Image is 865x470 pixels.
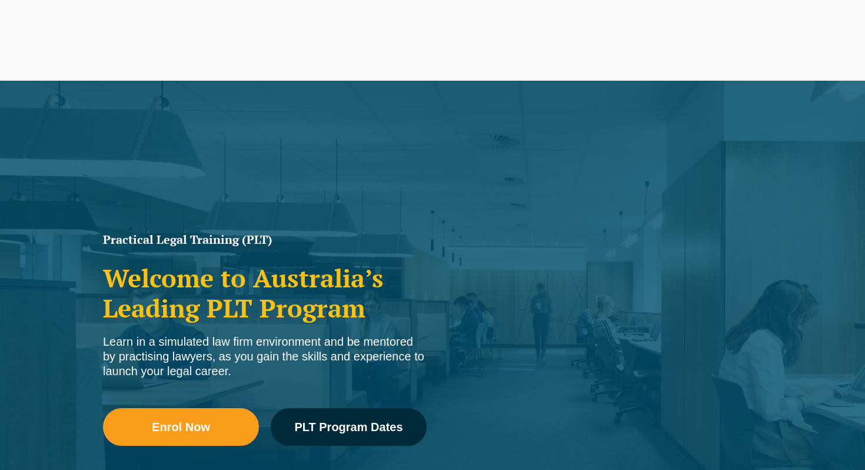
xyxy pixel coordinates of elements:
div: Learn in a simulated law firm environment and be mentored by practising lawyers, as you gain the ... [103,335,427,379]
h1: Practical Legal Training (PLT) [103,234,427,246]
span: PLT Program Dates [294,421,402,433]
span: Enrol Now [152,421,210,433]
a: Enrol Now [103,408,259,446]
h2: Welcome to Australia’s Leading PLT Program [103,263,427,323]
a: PLT Program Dates [271,408,427,446]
